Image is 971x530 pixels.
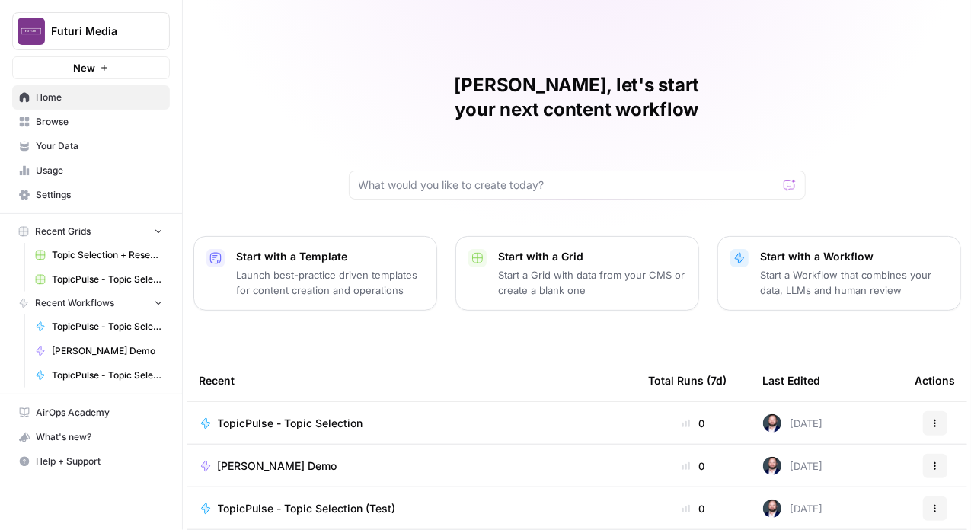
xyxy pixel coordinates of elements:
[28,267,170,292] a: TopicPulse - Topic Selection Grid
[649,359,727,401] div: Total Runs (7d)
[12,183,170,207] a: Settings
[12,292,170,314] button: Recent Workflows
[763,414,823,433] div: [DATE]
[35,296,114,310] span: Recent Workflows
[349,73,806,122] h1: [PERSON_NAME], let's start your next content workflow
[52,273,163,286] span: TopicPulse - Topic Selection Grid
[36,455,163,468] span: Help + Support
[12,158,170,183] a: Usage
[218,458,337,474] span: [PERSON_NAME] Demo
[36,115,163,129] span: Browse
[12,220,170,243] button: Recent Grids
[13,426,169,449] div: What's new?
[649,458,739,474] div: 0
[36,164,163,177] span: Usage
[218,501,396,516] span: TopicPulse - Topic Selection (Test)
[499,267,686,298] p: Start a Grid with data from your CMS or create a blank one
[36,188,163,202] span: Settings
[12,56,170,79] button: New
[649,501,739,516] div: 0
[717,236,961,311] button: Start with a WorkflowStart a Workflow that combines your data, LLMs and human review
[12,110,170,134] a: Browse
[761,267,948,298] p: Start a Workflow that combines your data, LLMs and human review
[763,457,781,475] img: hkrs5at3lwacmvgzdjs0hcqw3ft7
[51,24,143,39] span: Futuri Media
[763,359,821,401] div: Last Edited
[200,359,624,401] div: Recent
[52,369,163,382] span: TopicPulse - Topic Selection (Test)
[73,60,95,75] span: New
[200,416,624,431] a: TopicPulse - Topic Selection
[28,363,170,388] a: TopicPulse - Topic Selection (Test)
[12,85,170,110] a: Home
[36,139,163,153] span: Your Data
[18,18,45,45] img: Futuri Media Logo
[649,416,739,431] div: 0
[200,501,624,516] a: TopicPulse - Topic Selection (Test)
[52,344,163,358] span: [PERSON_NAME] Demo
[915,359,956,401] div: Actions
[237,267,424,298] p: Launch best-practice driven templates for content creation and operations
[359,177,778,193] input: What would you like to create today?
[763,414,781,433] img: hkrs5at3lwacmvgzdjs0hcqw3ft7
[28,243,170,267] a: Topic Selection + Research Grid
[36,406,163,420] span: AirOps Academy
[193,236,437,311] button: Start with a TemplateLaunch best-practice driven templates for content creation and operations
[12,401,170,425] a: AirOps Academy
[763,500,781,518] img: hkrs5at3lwacmvgzdjs0hcqw3ft7
[12,425,170,449] button: What's new?
[499,249,686,264] p: Start with a Grid
[12,12,170,50] button: Workspace: Futuri Media
[218,416,363,431] span: TopicPulse - Topic Selection
[200,458,624,474] a: [PERSON_NAME] Demo
[36,91,163,104] span: Home
[12,449,170,474] button: Help + Support
[28,314,170,339] a: TopicPulse - Topic Selection
[237,249,424,264] p: Start with a Template
[761,249,948,264] p: Start with a Workflow
[763,457,823,475] div: [DATE]
[455,236,699,311] button: Start with a GridStart a Grid with data from your CMS or create a blank one
[763,500,823,518] div: [DATE]
[52,320,163,334] span: TopicPulse - Topic Selection
[35,225,91,238] span: Recent Grids
[12,134,170,158] a: Your Data
[28,339,170,363] a: [PERSON_NAME] Demo
[52,248,163,262] span: Topic Selection + Research Grid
